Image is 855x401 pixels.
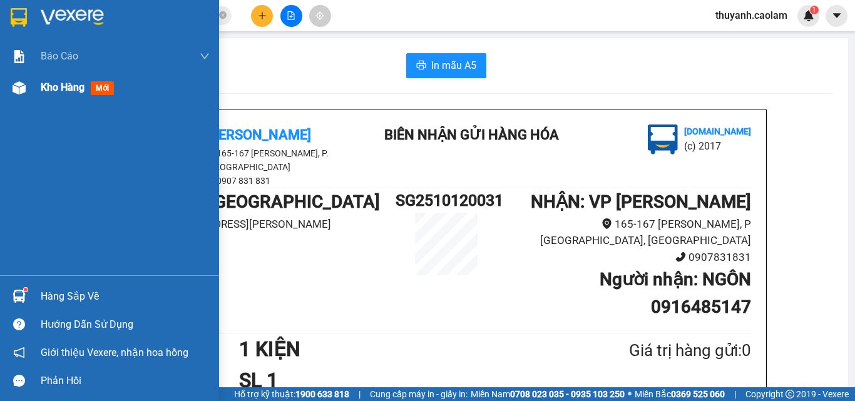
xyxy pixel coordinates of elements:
button: aim [309,5,331,27]
button: printerIn mẫu A5 [406,53,486,78]
li: (c) 2017 [684,138,751,154]
img: warehouse-icon [13,290,26,303]
h1: SL 1 [239,365,568,396]
div: Hướng dẫn sử dụng [41,315,210,334]
b: [PERSON_NAME] [206,127,311,143]
span: aim [315,11,324,20]
span: | [734,387,736,401]
span: close-circle [219,11,227,19]
span: 1 [812,6,816,14]
b: [DOMAIN_NAME] [684,126,751,136]
span: environment [602,218,612,229]
div: Hàng sắp về [41,287,210,306]
img: solution-icon [13,50,26,63]
img: logo-vxr [11,8,27,27]
b: BIÊN NHẬN GỬI HÀNG HÓA [384,127,559,143]
button: file-add [280,5,302,27]
span: In mẫu A5 [431,58,476,73]
span: Kho hàng [41,81,84,93]
img: warehouse-icon [13,81,26,94]
li: 165-167 [PERSON_NAME], P. [GEOGRAPHIC_DATA] [141,146,367,174]
span: thuyanh.caolam [705,8,797,23]
b: BIÊN NHẬN GỬI HÀNG HÓA [81,18,120,120]
b: NHẬN : VP [PERSON_NAME] [531,191,751,212]
span: | [359,387,361,401]
span: printer [416,60,426,72]
img: logo.jpg [648,124,678,155]
strong: 1900 633 818 [295,389,349,399]
span: Cung cấp máy in - giấy in: [370,387,468,401]
b: [PERSON_NAME] [16,81,71,140]
img: icon-new-feature [803,10,814,21]
strong: 0708 023 035 - 0935 103 250 [510,389,625,399]
sup: 1 [24,288,28,292]
span: Giới thiệu Vexere, nhận hoa hồng [41,345,188,360]
span: Miền Bắc [635,387,725,401]
span: ⚪️ [628,392,632,397]
span: plus [258,11,267,20]
sup: 1 [810,6,819,14]
button: caret-down [826,5,847,27]
span: file-add [287,11,295,20]
span: Hỗ trợ kỹ thuật: [234,387,349,401]
span: Báo cáo [41,48,78,64]
span: message [13,375,25,387]
li: 0907 831 831 [141,174,367,188]
b: Người nhận : NGÔN 0916485147 [600,269,751,317]
li: (c) 2017 [105,59,172,75]
b: [DOMAIN_NAME] [105,48,172,58]
span: down [200,51,210,61]
h1: 1 KIỆN [239,333,568,365]
span: copyright [786,390,794,398]
div: Giá trị hàng gửi: 0 [568,338,751,363]
li: [STREET_ADDRESS][PERSON_NAME] [141,216,396,233]
b: GỬI : VP [GEOGRAPHIC_DATA] [141,191,380,212]
li: 0907831831 [497,249,751,266]
span: question-circle [13,318,25,330]
div: Phản hồi [41,372,210,390]
li: 0903711411 [141,232,396,249]
span: caret-down [831,10,842,21]
li: 165-167 [PERSON_NAME], P [GEOGRAPHIC_DATA], [GEOGRAPHIC_DATA] [497,216,751,249]
span: close-circle [219,10,227,22]
img: logo.jpg [136,16,166,46]
span: notification [13,347,25,358]
span: Miền Nam [471,387,625,401]
button: plus [251,5,273,27]
strong: 0369 525 060 [671,389,725,399]
span: phone [675,251,686,262]
span: mới [91,81,114,95]
h1: SG2510120031 [396,188,497,213]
